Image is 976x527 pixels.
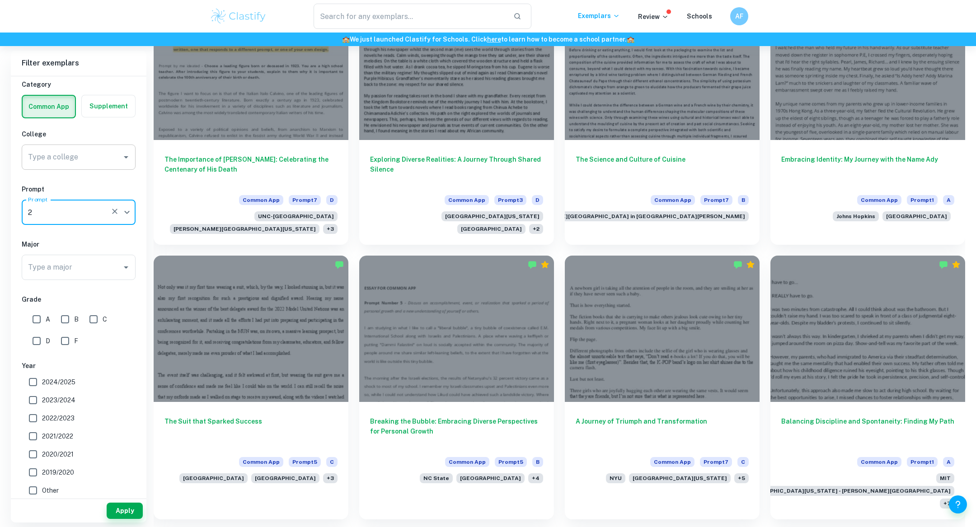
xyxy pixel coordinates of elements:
[532,195,543,205] span: D
[565,256,760,519] a: A Journey of Triumph and TransformationCommon AppPrompt7CNYU[GEOGRAPHIC_DATA][US_STATE]+5
[738,195,749,205] span: B
[22,361,136,371] h6: Year
[22,239,136,249] h6: Major
[210,7,267,25] img: Clastify logo
[456,473,525,483] span: [GEOGRAPHIC_DATA]
[629,473,731,483] span: [GEOGRAPHIC_DATA][US_STATE]
[22,184,136,194] h6: Prompt
[770,256,965,519] a: Balancing Discipline and Spontaneity: Finding My PathCommon AppPrompt1AMIT[GEOGRAPHIC_DATA][US_ST...
[289,195,321,205] span: Prompt 7
[857,457,901,467] span: Common App
[746,260,755,269] div: Premium
[730,7,748,25] button: AF
[42,431,73,441] span: 2021/2022
[740,486,954,496] span: [GEOGRAPHIC_DATA][US_STATE] - [PERSON_NAME][GEOGRAPHIC_DATA]
[445,457,489,467] span: Common App
[22,294,136,304] h6: Grade
[326,195,338,205] span: D
[342,36,350,43] span: 🏫
[495,457,527,467] span: Prompt 5
[120,151,132,163] button: Open
[370,154,543,184] h6: Exploring Diverse Realities: A Journey Through Shared Silence
[576,416,749,446] h6: A Journey of Triumph and Transformation
[907,195,938,205] span: Prompt 1
[882,211,951,221] span: [GEOGRAPHIC_DATA]
[734,11,745,21] h6: AF
[939,260,948,269] img: Marked
[943,457,954,467] span: A
[74,314,79,324] span: B
[627,36,634,43] span: 🏫
[532,457,543,467] span: B
[314,4,506,29] input: Search for any exemplars...
[638,12,669,22] p: Review
[359,256,554,519] a: Breaking the Bubble: Embracing Diverse Perspectives for Personal GrowthCommon AppPrompt5BNC State...
[687,13,712,20] a: Schools
[82,95,135,117] button: Supplement
[781,416,954,446] h6: Balancing Discipline and Spontaneity: Finding My Path
[251,473,319,483] span: [GEOGRAPHIC_DATA]
[857,195,901,205] span: Common App
[11,51,146,76] h6: Filter exemplars
[120,261,132,274] button: Open
[420,473,453,483] span: NC State
[737,457,749,467] span: C
[943,195,954,205] span: A
[733,260,742,269] img: Marked
[952,260,961,269] div: Premium
[529,224,543,234] span: + 2
[487,36,501,43] a: here
[528,260,537,269] img: Marked
[22,200,107,225] div: 2
[22,129,136,139] h6: College
[540,260,549,269] div: Premium
[289,457,321,467] span: Prompt 5
[700,457,732,467] span: Prompt 7
[107,503,143,519] button: Apply
[254,211,338,221] span: UNC-[GEOGRAPHIC_DATA]
[441,211,543,221] span: [GEOGRAPHIC_DATA][US_STATE]
[42,413,75,423] span: 2022/2023
[650,457,694,467] span: Common App
[164,416,338,446] h6: The Suit that Sparked Success
[494,195,526,205] span: Prompt 3
[531,211,749,221] span: [US_STATE][GEOGRAPHIC_DATA] in [GEOGRAPHIC_DATA][PERSON_NAME]
[700,195,732,205] span: Prompt 7
[22,79,136,89] h6: Category
[907,457,938,467] span: Prompt 1
[164,154,338,184] h6: The Importance of [PERSON_NAME]: Celebrating the Centenary of His Death
[370,416,543,446] h6: Breaking the Bubble: Embracing Diverse Perspectives for Personal Growth
[940,499,954,508] span: + 7
[445,195,489,205] span: Common App
[734,473,749,483] span: + 5
[179,473,248,483] span: [GEOGRAPHIC_DATA]
[42,395,75,405] span: 2023/2024
[606,473,625,483] span: NYU
[42,485,59,495] span: Other
[154,256,348,519] a: The Suit that Sparked SuccessCommon AppPrompt5C[GEOGRAPHIC_DATA][GEOGRAPHIC_DATA]+3
[46,336,50,346] span: D
[326,457,338,467] span: C
[323,473,338,483] span: + 3
[2,34,974,44] h6: We just launched Clastify for Schools. Click to learn how to become a school partner.
[42,377,75,387] span: 2024/2025
[239,195,283,205] span: Common App
[833,211,879,221] span: Johns Hopkins
[578,11,620,21] p: Exemplars
[651,195,695,205] span: Common App
[335,260,344,269] img: Marked
[42,449,74,459] span: 2020/2021
[239,457,283,467] span: Common App
[457,224,526,234] span: [GEOGRAPHIC_DATA]
[949,495,967,513] button: Help and Feedback
[528,473,543,483] span: + 4
[576,154,749,184] h6: The Science and Culture of Cuisine
[103,314,107,324] span: C
[781,154,954,184] h6: Embracing Identity: My Journey with the Name Ady
[170,224,319,234] span: [PERSON_NAME][GEOGRAPHIC_DATA][US_STATE]
[42,467,74,477] span: 2019/2020
[28,196,48,203] label: Prompt
[323,224,338,234] span: + 3
[936,473,954,483] span: MIT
